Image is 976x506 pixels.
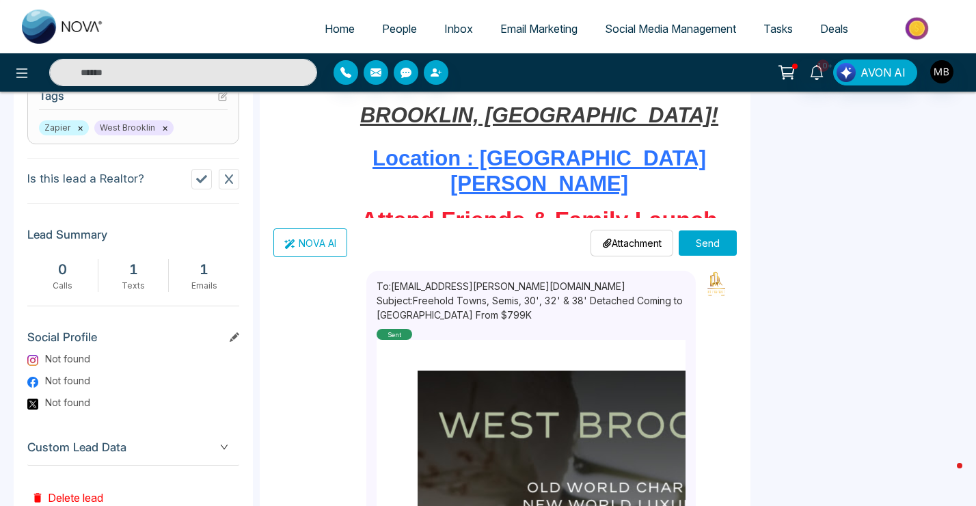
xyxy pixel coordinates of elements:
[39,120,89,135] span: Zapier
[444,22,473,36] span: Inbox
[431,16,487,42] a: Inbox
[220,443,228,451] span: down
[377,293,686,322] p: Subject: Freehold Towns, Semis, 30', 32' & 38' Detached Coming to [GEOGRAPHIC_DATA] From $799K
[869,13,968,44] img: Market-place.gif
[377,279,686,293] p: To: [EMAIL_ADDRESS][PERSON_NAME][DOMAIN_NAME]
[176,259,232,280] div: 1
[860,64,906,81] span: AVON AI
[105,280,162,292] div: Texts
[162,122,168,134] button: ×
[800,59,833,83] a: 10+
[273,228,347,257] button: NOVA AI
[325,22,355,36] span: Home
[45,373,90,388] span: Not found
[837,63,856,82] img: Lead Flow
[77,122,83,134] button: ×
[806,16,862,42] a: Deals
[377,329,412,340] div: sent
[930,460,962,492] iframe: Intercom live chat
[27,170,144,188] p: Is this lead a Realtor?
[368,16,431,42] a: People
[94,120,174,135] span: West Brooklin
[817,59,829,72] span: 10+
[605,22,736,36] span: Social Media Management
[27,330,239,351] h3: Social Profile
[34,280,91,292] div: Calls
[487,16,591,42] a: Email Marketing
[382,22,417,36] span: People
[591,16,750,42] a: Social Media Management
[27,377,38,388] img: Facebook Logo
[45,351,90,366] span: Not found
[500,22,578,36] span: Email Marketing
[930,60,953,83] img: User Avatar
[763,22,793,36] span: Tasks
[679,230,737,256] button: Send
[27,355,38,366] img: Instagram Logo
[27,438,239,457] span: Custom Lead Data
[34,259,91,280] div: 0
[45,395,90,410] span: Not found
[27,399,38,410] img: Twitter Logo
[602,236,662,250] p: Attachment
[39,89,228,110] h3: Tags
[311,16,368,42] a: Home
[703,271,730,298] img: Sender
[820,22,848,36] span: Deals
[176,280,232,292] div: Emails
[27,228,239,248] h3: Lead Summary
[833,59,917,85] button: AVON AI
[105,259,162,280] div: 1
[750,16,806,42] a: Tasks
[22,10,104,44] img: Nova CRM Logo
